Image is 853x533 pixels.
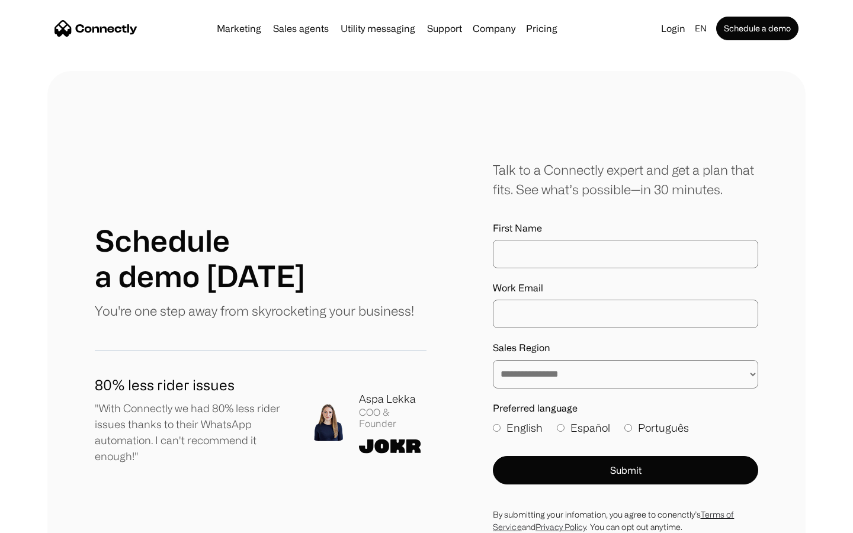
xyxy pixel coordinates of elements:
a: home [54,20,137,37]
div: en [690,20,714,37]
div: en [695,20,707,37]
label: Sales Region [493,342,758,354]
label: Work Email [493,282,758,294]
div: Talk to a Connectly expert and get a plan that fits. See what’s possible—in 30 minutes. [493,160,758,199]
a: Sales agents [268,24,333,33]
a: Pricing [521,24,562,33]
input: Português [624,424,632,432]
div: COO & Founder [359,407,426,429]
aside: Language selected: English [12,511,71,529]
h1: Schedule a demo [DATE] [95,223,305,294]
a: Privacy Policy [535,522,586,531]
input: Español [557,424,565,432]
a: Terms of Service [493,510,734,531]
div: Aspa Lekka [359,391,426,407]
a: Schedule a demo [716,17,799,40]
label: First Name [493,223,758,234]
a: Login [656,20,690,37]
ul: Language list [24,512,71,529]
div: By submitting your infomation, you agree to conenctly’s and . You can opt out anytime. [493,508,758,533]
p: You're one step away from skyrocketing your business! [95,301,414,320]
label: Español [557,420,610,436]
label: Português [624,420,689,436]
a: Marketing [212,24,266,33]
div: Company [473,20,515,37]
h1: 80% less rider issues [95,374,290,396]
button: Submit [493,456,758,484]
a: Support [422,24,467,33]
label: Preferred language [493,403,758,414]
p: "With Connectly we had 80% less rider issues thanks to their WhatsApp automation. I can't recomme... [95,400,290,464]
label: English [493,420,543,436]
a: Utility messaging [336,24,420,33]
div: Company [469,20,519,37]
input: English [493,424,501,432]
